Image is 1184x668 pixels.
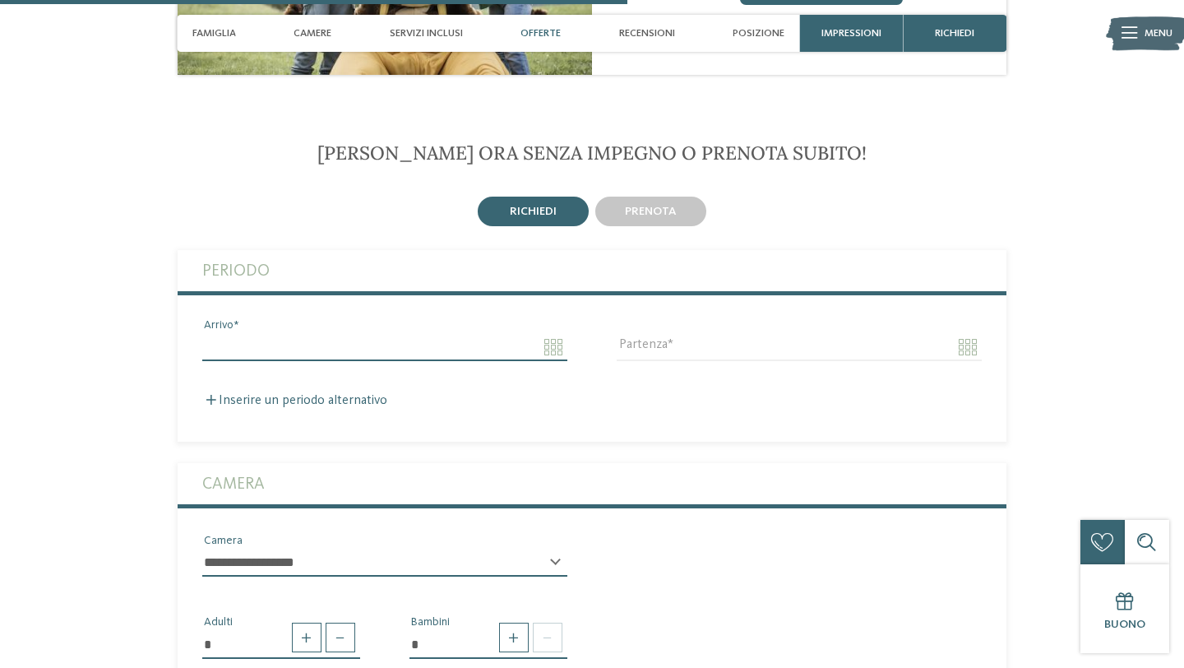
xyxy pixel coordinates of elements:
span: Recensioni [619,27,675,39]
span: Camere [294,27,331,39]
span: Servizi inclusi [390,27,463,39]
span: Impressioni [821,27,881,39]
label: Periodo [202,250,983,291]
span: Offerte [520,27,561,39]
span: prenota [625,206,676,217]
span: Buono [1104,619,1145,630]
label: Inserire un periodo alternativo [202,394,387,407]
span: [PERSON_NAME] ora senza impegno o prenota subito! [317,141,867,165]
a: Buono [1080,564,1169,653]
span: richiedi [935,27,974,39]
span: Posizione [733,27,784,39]
label: Camera [202,463,983,504]
span: Famiglia [192,27,236,39]
span: richiedi [510,206,557,217]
